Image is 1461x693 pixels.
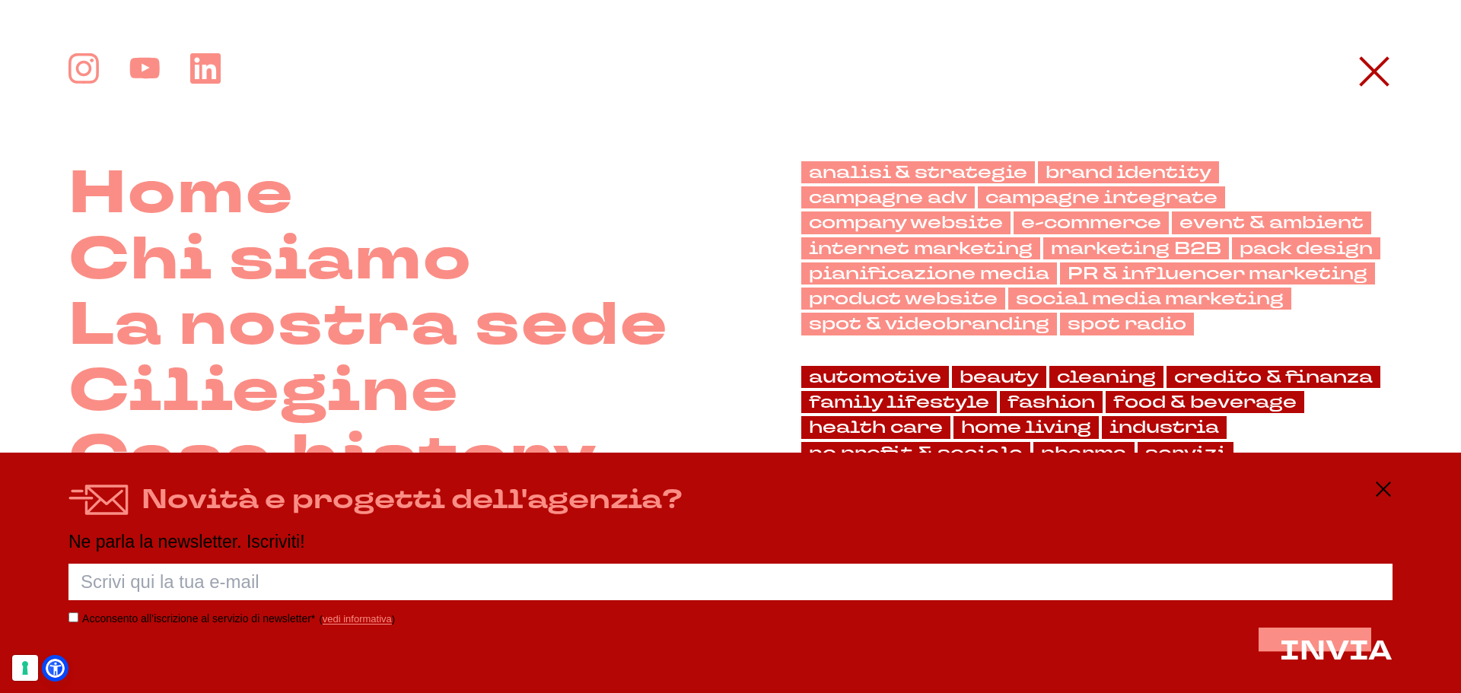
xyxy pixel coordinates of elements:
[68,293,669,359] a: La nostra sede
[1232,237,1380,259] a: pack design
[953,416,1099,438] a: home living
[952,366,1046,388] a: beauty
[323,613,392,625] a: vedi informativa
[801,288,1005,310] a: product website
[978,186,1225,208] a: campagne integrate
[1033,442,1135,464] a: pharma
[801,161,1035,183] a: analisi & strategie
[82,612,315,625] label: Acconsento all’iscrizione al servizio di newsletter*
[68,532,1393,551] p: Ne parla la newsletter. Iscriviti!
[12,655,38,681] button: Le tue preferenze relative al consenso per le tecnologie di tracciamento
[1014,211,1169,234] a: e-commerce
[801,237,1040,259] a: internet marketing
[1049,366,1163,388] a: cleaning
[1172,211,1371,234] a: event & ambient
[801,211,1011,234] a: company website
[68,425,597,491] a: Case history
[801,442,1030,464] a: no profit & sociale
[46,659,65,678] a: Open Accessibility Menu
[1102,416,1227,438] a: industria
[1138,442,1233,464] a: servizi
[801,186,975,208] a: campagne adv
[1167,366,1380,388] a: credito & finanza
[1043,237,1229,259] a: marketing B2B
[1280,633,1393,669] span: INVIA
[801,416,950,438] a: health care
[1280,637,1393,666] button: INVIA
[1060,313,1194,335] a: spot radio
[68,359,460,425] a: Ciliegine
[68,227,473,294] a: Chi siamo
[1106,391,1304,413] a: food & beverage
[319,613,395,625] span: ( )
[801,262,1057,285] a: pianificazione media
[801,366,949,388] a: automotive
[142,480,683,520] h4: Novità e progetti dell'agenzia?
[68,161,294,227] a: Home
[1060,262,1375,285] a: PR & influencer marketing
[801,313,1057,335] a: spot & videobranding
[1000,391,1103,413] a: fashion
[68,564,1393,600] input: Scrivi qui la tua e-mail
[1038,161,1219,183] a: brand identity
[1008,288,1291,310] a: social media marketing
[801,391,997,413] a: family lifestyle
